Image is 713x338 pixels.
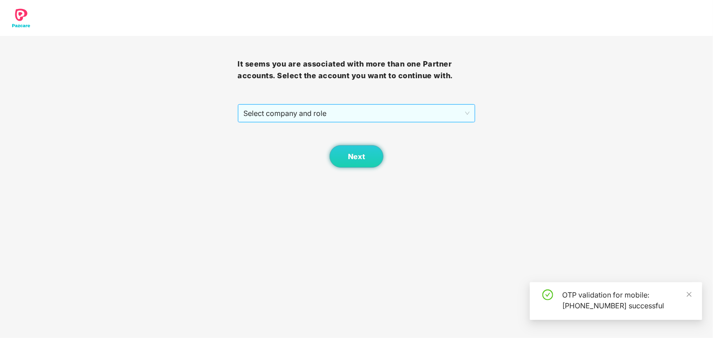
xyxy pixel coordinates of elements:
[686,291,692,298] span: close
[330,145,383,168] button: Next
[238,58,475,81] h3: It seems you are associated with more than one Partner accounts. Select the account you want to c...
[348,152,365,161] span: Next
[542,289,553,300] span: check-circle
[243,105,469,122] span: Select company and role
[562,289,691,311] div: OTP validation for mobile: [PHONE_NUMBER] successful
